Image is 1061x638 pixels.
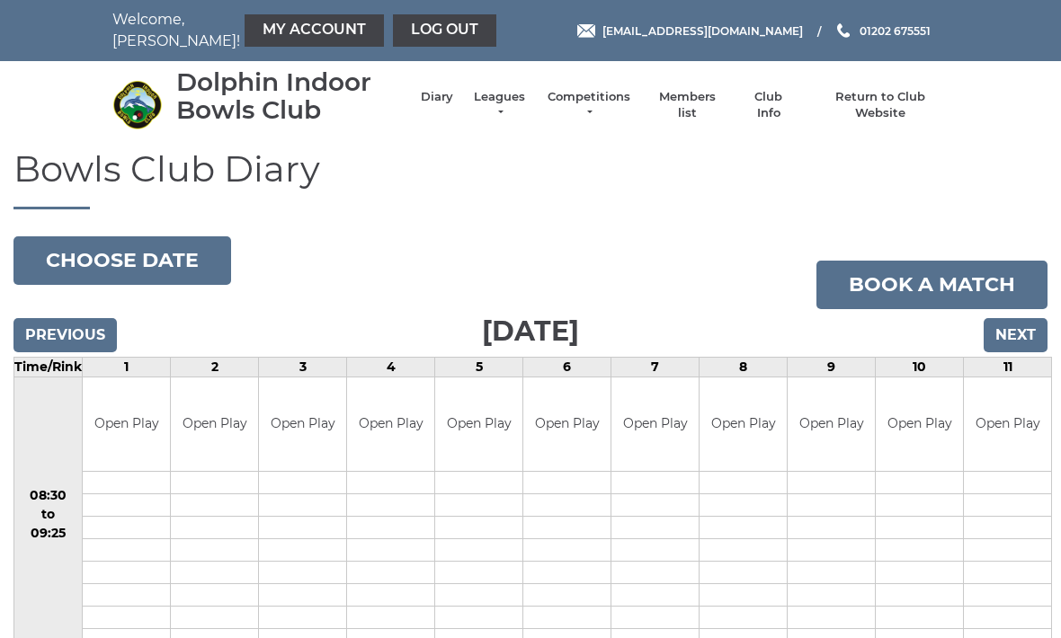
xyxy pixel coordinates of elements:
[171,357,259,377] td: 2
[112,80,162,129] img: Dolphin Indoor Bowls Club
[393,14,496,47] a: Log out
[611,357,700,377] td: 7
[347,377,434,472] td: Open Play
[523,377,611,472] td: Open Play
[435,357,523,377] td: 5
[837,23,850,38] img: Phone us
[435,377,522,472] td: Open Play
[964,377,1051,472] td: Open Play
[347,357,435,377] td: 4
[13,236,231,285] button: Choose date
[13,149,1048,209] h1: Bowls Club Diary
[577,22,803,40] a: Email [EMAIL_ADDRESS][DOMAIN_NAME]
[860,23,931,37] span: 01202 675551
[176,68,403,124] div: Dolphin Indoor Bowls Club
[259,377,346,472] td: Open Play
[700,357,788,377] td: 8
[523,357,611,377] td: 6
[743,89,795,121] a: Club Info
[602,23,803,37] span: [EMAIL_ADDRESS][DOMAIN_NAME]
[649,89,724,121] a: Members list
[816,261,1048,309] a: Book a match
[421,89,453,105] a: Diary
[611,377,699,472] td: Open Play
[834,22,931,40] a: Phone us 01202 675551
[577,24,595,38] img: Email
[788,377,875,472] td: Open Play
[700,377,787,472] td: Open Play
[245,14,384,47] a: My Account
[13,318,117,352] input: Previous
[788,357,876,377] td: 9
[259,357,347,377] td: 3
[171,377,258,472] td: Open Play
[83,357,171,377] td: 1
[83,377,170,472] td: Open Play
[984,318,1048,352] input: Next
[876,357,964,377] td: 10
[876,377,963,472] td: Open Play
[471,89,528,121] a: Leagues
[964,357,1052,377] td: 11
[546,89,632,121] a: Competitions
[14,357,83,377] td: Time/Rink
[112,9,445,52] nav: Welcome, [PERSON_NAME]!
[813,89,949,121] a: Return to Club Website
